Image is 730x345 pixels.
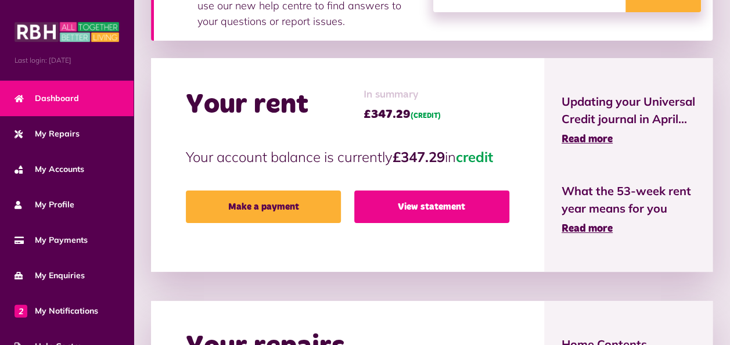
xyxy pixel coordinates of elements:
[456,148,493,166] span: credit
[15,92,79,105] span: Dashboard
[364,106,441,123] span: £347.29
[15,304,27,317] span: 2
[562,224,613,234] span: Read more
[15,305,98,317] span: My Notifications
[186,146,509,167] p: Your account balance is currently in
[15,234,88,246] span: My Payments
[562,182,695,237] a: What the 53-week rent year means for you Read more
[15,20,119,44] img: MyRBH
[186,191,341,223] a: Make a payment
[186,88,308,122] h2: Your rent
[364,87,441,103] span: In summary
[411,113,441,120] span: (CREDIT)
[15,128,80,140] span: My Repairs
[354,191,509,223] a: View statement
[562,93,695,148] a: Updating your Universal Credit journal in April... Read more
[15,163,84,175] span: My Accounts
[562,93,695,128] span: Updating your Universal Credit journal in April...
[393,148,445,166] strong: £347.29
[15,199,74,211] span: My Profile
[15,269,85,282] span: My Enquiries
[562,134,613,145] span: Read more
[562,182,695,217] span: What the 53-week rent year means for you
[15,55,119,66] span: Last login: [DATE]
